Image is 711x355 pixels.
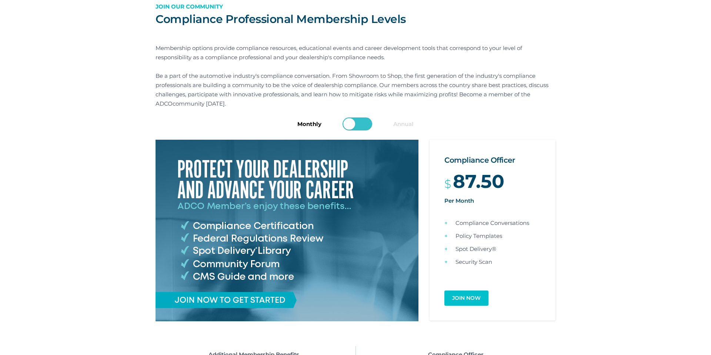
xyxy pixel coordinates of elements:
a: Join now [444,291,488,306]
p: Join our Community [156,2,555,11]
label: Monthly [297,119,321,129]
li: Policy Templates [433,229,552,242]
h2: Compliance Officer [444,155,541,166]
h1: Compliance Professional Membership Levels [156,12,555,27]
li: Security Scan [433,255,552,268]
div: $ [444,177,541,189]
span: 87.50 [453,177,504,186]
li: Compliance Conversations [433,216,552,229]
label: Annual [393,119,414,129]
p: Membership options provide compliance resources, educational events and career development tools ... [156,43,555,62]
img: adco-membership-ad.webp [156,140,418,321]
p: Per Month [444,196,541,205]
li: Spot Delivery® [433,242,552,255]
p: Be a part of the automotive industry's compliance conversation. From Showroom to Shop, the first ... [156,71,555,108]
